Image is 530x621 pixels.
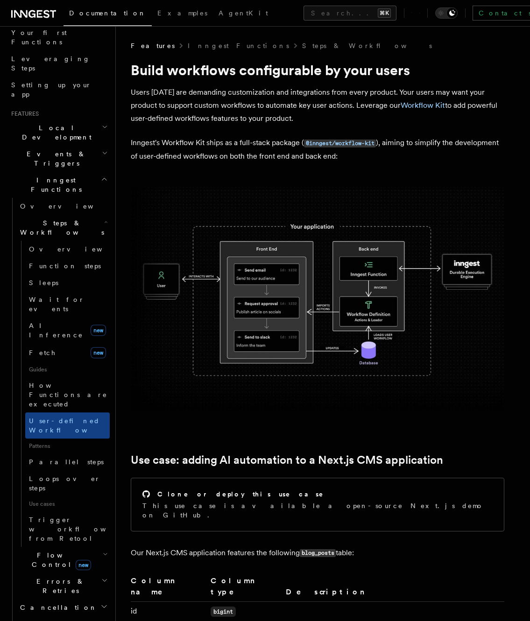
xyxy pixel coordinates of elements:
th: Column name [131,575,207,602]
button: Flow Controlnew [16,547,110,573]
span: Steps & Workflows [16,218,104,237]
button: Events & Triggers [7,146,110,172]
a: Loops over steps [25,470,110,496]
a: @inngest/workflow-kit [304,138,376,147]
a: Overview [25,241,110,258]
h1: Build workflows configurable by your users [131,62,504,78]
button: Inngest Functions [7,172,110,198]
a: Inngest Functions [188,41,289,50]
td: id [131,601,207,621]
span: Fetch [29,349,56,356]
span: Function steps [29,262,101,270]
a: Sleeps [25,274,110,291]
span: Trigger workflows from Retool [29,516,132,542]
span: Features [7,110,39,118]
a: Parallel steps [25,454,110,470]
p: Users [DATE] are demanding customization and integrations from every product. Your users may want... [131,86,504,125]
a: Function steps [25,258,110,274]
a: Use case: adding AI automation to a Next.js CMS application [131,454,443,467]
a: Your first Functions [7,24,110,50]
button: Toggle dark mode [435,7,458,19]
span: Errors & Retries [16,577,101,595]
span: Documentation [69,9,146,17]
span: Use cases [25,496,110,511]
a: Documentation [64,3,152,26]
a: Workflow Kit [401,101,445,110]
th: Description [282,575,504,602]
a: User-defined Workflows [25,412,110,439]
p: Our Next.js CMS application features the following table: [131,546,504,560]
span: Examples [157,9,207,17]
span: Setting up your app [11,81,92,98]
a: Trigger workflows from Retool [25,511,110,547]
span: Wait for events [29,296,85,313]
span: new [91,347,106,358]
button: Local Development [7,119,110,146]
span: Patterns [25,439,110,454]
span: AI Inference [29,322,83,339]
p: Inngest's Workflow Kit ships as a full-stack package ( ), aiming to simplify the development of u... [131,136,504,163]
span: Local Development [7,123,102,142]
span: Your first Functions [11,29,67,46]
h2: Clone or deploy this use case [157,489,324,499]
span: Flow Control [16,551,103,569]
span: Guides [25,362,110,377]
a: Fetchnew [25,343,110,362]
span: Parallel steps [29,458,104,466]
span: Overview [29,245,125,253]
span: AgentKit [219,9,268,17]
span: new [76,560,91,570]
a: Clone or deploy this use caseThis use case is available a open-source Next.js demo on GitHub. [131,478,504,531]
button: Cancellation [16,599,110,616]
span: Inngest Functions [7,175,101,194]
button: Search...⌘K [304,6,396,21]
span: Cancellation [16,603,97,612]
span: Loops over steps [29,475,100,492]
th: Column type [207,575,282,602]
span: Features [131,41,175,50]
a: Steps & Workflows [302,41,432,50]
a: Leveraging Steps [7,50,110,77]
a: Overview [16,198,110,215]
div: Steps & Workflows [16,241,110,547]
span: Leveraging Steps [11,55,90,72]
button: Errors & Retries [16,573,110,599]
a: Wait for events [25,291,110,317]
a: Examples [152,3,213,25]
a: AI Inferencenew [25,317,110,343]
a: AgentKit [213,3,274,25]
button: Steps & Workflows [16,215,110,241]
code: blog_posts [300,549,336,557]
a: How Functions are executed [25,377,110,412]
span: Events & Triggers [7,149,102,168]
img: The Workflow Kit provides a Workflow Engine to compose workflow actions on the back end and a set... [131,187,504,411]
span: new [91,325,106,336]
a: Setting up your app [7,77,110,103]
span: User-defined Workflows [29,417,113,434]
kbd: ⌘K [378,8,391,18]
span: Overview [20,202,116,210]
code: bigint [211,607,236,617]
code: @inngest/workflow-kit [304,140,376,147]
p: This use case is available a open-source Next.js demo on GitHub. [142,501,493,520]
span: How Functions are executed [29,382,107,408]
span: Sleeps [29,279,58,286]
